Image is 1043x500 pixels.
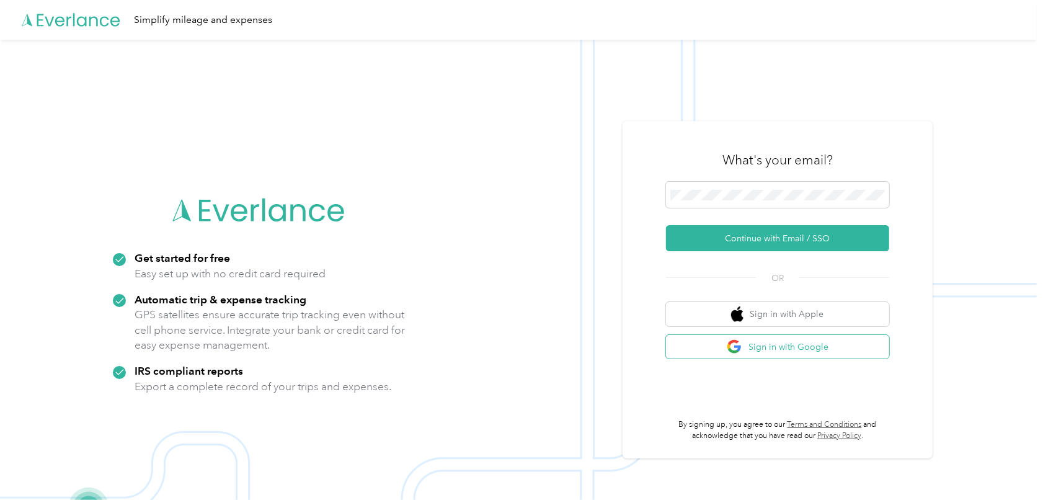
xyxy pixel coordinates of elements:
[727,339,742,355] img: google logo
[666,419,889,441] p: By signing up, you agree to our and acknowledge that you have read our .
[135,307,406,353] p: GPS satellites ensure accurate trip tracking even without cell phone service. Integrate your bank...
[788,420,862,429] a: Terms and Conditions
[731,306,743,322] img: apple logo
[134,12,272,28] div: Simplify mileage and expenses
[135,379,391,395] p: Export a complete record of your trips and expenses.
[722,151,833,169] h3: What's your email?
[666,335,889,359] button: google logoSign in with Google
[135,251,230,264] strong: Get started for free
[135,293,306,306] strong: Automatic trip & expense tracking
[666,302,889,326] button: apple logoSign in with Apple
[666,225,889,251] button: Continue with Email / SSO
[135,266,326,282] p: Easy set up with no credit card required
[756,272,799,285] span: OR
[135,364,243,377] strong: IRS compliant reports
[817,431,861,440] a: Privacy Policy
